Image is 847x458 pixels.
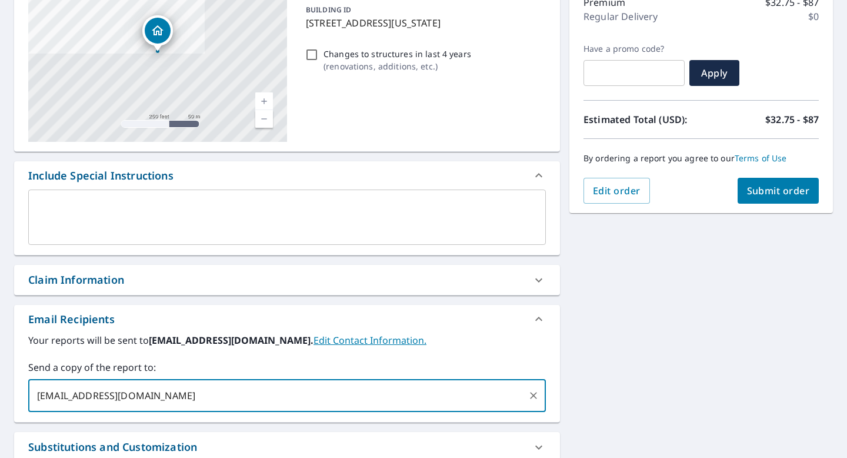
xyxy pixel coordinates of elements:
[306,5,351,15] p: BUILDING ID
[689,60,739,86] button: Apply
[306,16,541,30] p: [STREET_ADDRESS][US_STATE]
[28,439,197,455] div: Substitutions and Customization
[28,168,174,184] div: Include Special Instructions
[583,153,819,164] p: By ordering a report you agree to our
[314,334,426,347] a: EditContactInfo
[28,272,124,288] div: Claim Information
[808,9,819,24] p: $0
[583,44,685,54] label: Have a promo code?
[765,112,819,127] p: $32.75 - $87
[735,152,787,164] a: Terms of Use
[149,334,314,347] b: [EMAIL_ADDRESS][DOMAIN_NAME].
[583,178,650,204] button: Edit order
[28,360,546,374] label: Send a copy of the report to:
[28,311,115,327] div: Email Recipients
[324,60,471,72] p: ( renovations, additions, etc. )
[593,184,641,197] span: Edit order
[28,333,546,347] label: Your reports will be sent to
[747,184,810,197] span: Submit order
[525,387,542,404] button: Clear
[255,110,273,128] a: Current Level 17, Zoom Out
[583,9,658,24] p: Regular Delivery
[699,67,730,79] span: Apply
[324,48,471,60] p: Changes to structures in last 4 years
[14,305,560,333] div: Email Recipients
[14,161,560,190] div: Include Special Instructions
[583,112,701,127] p: Estimated Total (USD):
[142,15,173,52] div: Dropped pin, building 1, Residential property, 212 E Washington St Kennett, MO 63857
[255,92,273,110] a: Current Level 17, Zoom In
[14,265,560,295] div: Claim Information
[738,178,819,204] button: Submit order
